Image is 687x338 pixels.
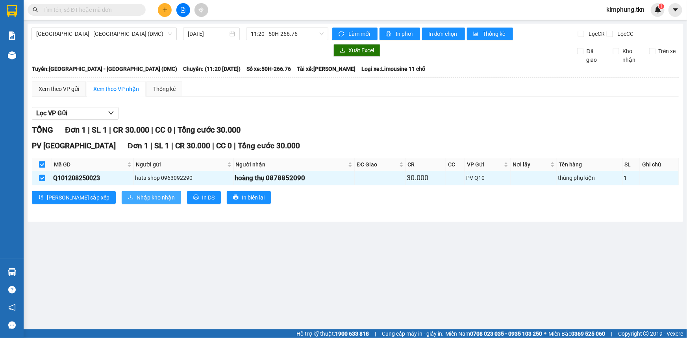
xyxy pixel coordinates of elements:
[88,125,90,135] span: |
[32,125,53,135] span: TỔNG
[38,194,44,201] span: sort-ascending
[428,30,459,38] span: In đơn chọn
[339,31,345,37] span: sync
[128,141,148,150] span: Đơn 1
[340,48,345,54] span: download
[672,6,679,13] span: caret-down
[382,329,443,338] span: Cung cấp máy in - giấy in:
[162,7,168,13] span: plus
[158,3,172,17] button: plus
[235,173,354,183] div: hoàng thụ 0878852090
[227,191,271,204] button: printerIn biên lai
[558,174,621,182] div: thùng phụ kiện
[619,47,643,64] span: Kho nhận
[8,51,16,59] img: warehouse-icon
[583,47,607,64] span: Đã giao
[466,174,509,182] div: PV Q10
[640,158,679,171] th: Ghi chú
[659,4,664,9] sup: 1
[188,30,228,38] input: 12/08/2025
[53,173,132,183] div: Q101208250023
[193,194,199,201] span: printer
[36,28,172,40] span: Sài Gòn - Tây Ninh (DMC)
[238,141,300,150] span: Tổng cước 30.000
[446,158,465,171] th: CC
[557,158,623,171] th: Tên hàng
[297,65,356,73] span: Tài xế: [PERSON_NAME]
[296,329,369,338] span: Hỗ trợ kỹ thuật:
[624,174,639,182] div: 1
[32,66,177,72] b: Tuyến: [GEOGRAPHIC_DATA] - [GEOGRAPHIC_DATA] (DMC)
[154,141,169,150] span: SL 1
[623,158,641,171] th: SL
[8,268,16,276] img: warehouse-icon
[33,7,38,13] span: search
[513,160,548,169] span: Nơi lấy
[54,160,126,169] span: Mã GD
[380,28,420,40] button: printerIn phơi
[467,28,513,40] button: bar-chartThống kê
[548,329,605,338] span: Miền Bắc
[333,44,380,57] button: downloadXuất Excel
[643,331,649,336] span: copyright
[150,141,152,150] span: |
[178,125,241,135] span: Tổng cước 30.000
[36,108,67,118] span: Lọc VP Gửi
[198,7,204,13] span: aim
[43,6,136,14] input: Tìm tên, số ĐT hoặc mã đơn
[251,28,324,40] span: 11:20 - 50H-266.76
[128,194,133,201] span: download
[332,28,378,40] button: syncLàm mới
[242,193,265,202] span: In biên lai
[656,47,679,55] span: Trên xe
[8,321,16,329] span: message
[52,171,134,185] td: Q101208250023
[348,30,371,38] span: Làm mới
[8,31,16,40] img: solution-icon
[233,194,239,201] span: printer
[668,3,682,17] button: caret-down
[585,30,606,38] span: Lọc CR
[406,158,446,171] th: CR
[407,172,445,183] div: 30.000
[7,5,17,17] img: logo-vxr
[8,286,16,294] span: question-circle
[396,30,414,38] span: In phơi
[600,5,651,15] span: kimphung.tkn
[32,191,116,204] button: sort-ascending[PERSON_NAME] sắp xếp
[155,125,172,135] span: CC 0
[47,193,109,202] span: [PERSON_NAME] sắp xếp
[194,3,208,17] button: aim
[176,3,190,17] button: file-add
[187,191,221,204] button: printerIn DS
[361,65,425,73] span: Loại xe: Limousine 11 chỗ
[174,125,176,135] span: |
[32,107,119,120] button: Lọc VP Gửi
[467,160,502,169] span: VP Gửi
[465,171,511,185] td: PV Q10
[202,193,215,202] span: In DS
[183,65,241,73] span: Chuyến: (11:20 [DATE])
[246,65,291,73] span: Số xe: 50H-266.76
[445,329,542,338] span: Miền Nam
[571,331,605,337] strong: 0369 525 060
[483,30,507,38] span: Thống kê
[422,28,465,40] button: In đơn chọn
[136,160,225,169] span: Người gửi
[39,85,79,93] div: Xem theo VP gửi
[212,141,214,150] span: |
[109,125,111,135] span: |
[236,160,347,169] span: Người nhận
[357,160,397,169] span: ĐC Giao
[234,141,236,150] span: |
[470,331,542,337] strong: 0708 023 035 - 0935 103 250
[180,7,186,13] span: file-add
[113,125,149,135] span: CR 30.000
[614,30,635,38] span: Lọc CC
[544,332,546,335] span: ⚪️
[171,141,173,150] span: |
[348,46,374,55] span: Xuất Excel
[654,6,661,13] img: icon-new-feature
[8,304,16,311] span: notification
[122,191,181,204] button: downloadNhập kho nhận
